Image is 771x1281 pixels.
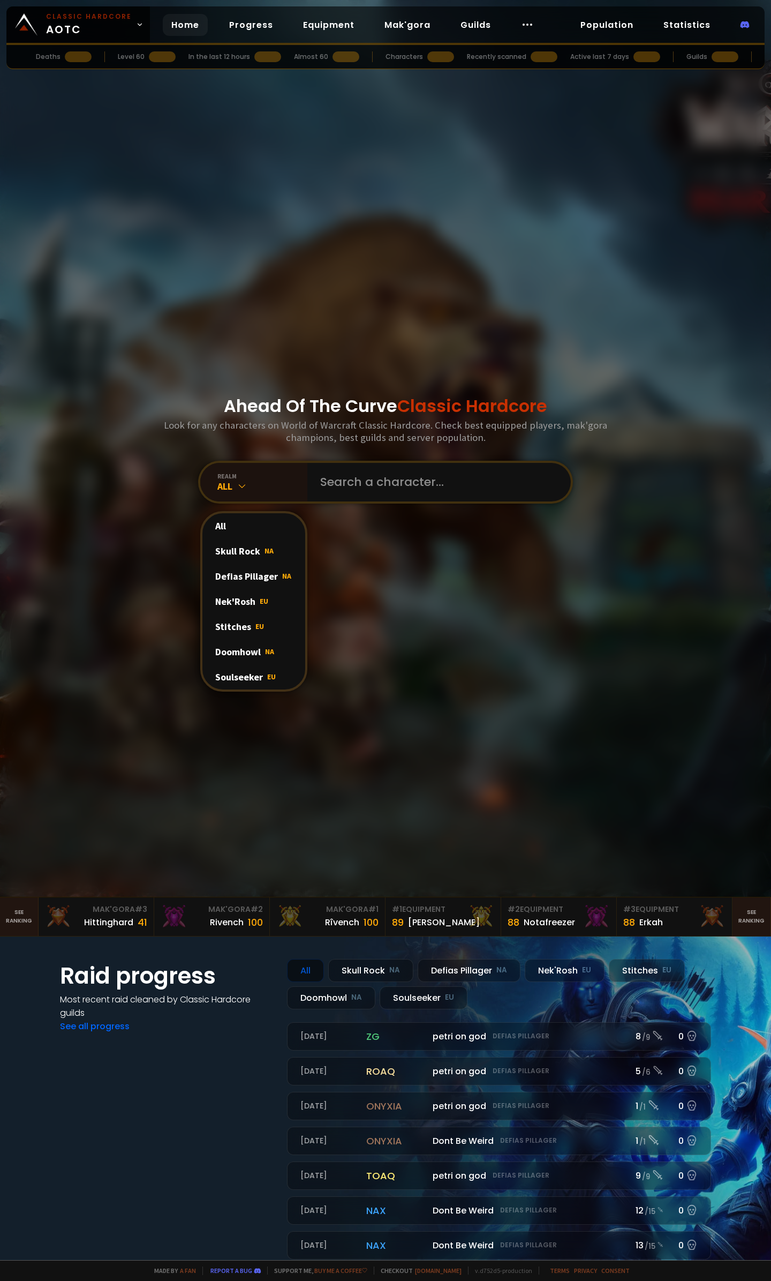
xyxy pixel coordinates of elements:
[287,1092,711,1120] a: [DATE]onyxiapetri on godDefias Pillager1 /10
[118,52,145,62] div: Level 60
[508,904,520,915] span: # 2
[445,992,454,1003] small: EU
[392,904,494,915] div: Equipment
[160,419,611,444] h3: Look for any characters on World of Warcraft Classic Hardcore. Check best equipped players, mak'g...
[267,672,276,681] span: EU
[202,538,305,564] div: Skull Rock
[508,904,610,915] div: Equipment
[202,614,305,639] div: Stitches
[84,916,133,929] div: Hittinghard
[36,52,61,62] div: Deaths
[210,1267,252,1275] a: Report a bug
[623,915,635,930] div: 88
[524,916,575,929] div: Notafreezer
[188,52,250,62] div: In the last 12 hours
[418,959,520,982] div: Defias Pillager
[385,52,423,62] div: Characters
[328,959,413,982] div: Skull Rock
[380,986,467,1009] div: Soulseeker
[221,14,282,36] a: Progress
[60,993,274,1020] h4: Most recent raid cleaned by Classic Hardcore guilds
[294,52,328,62] div: Almost 60
[180,1267,196,1275] a: a fan
[496,965,507,976] small: NA
[210,916,244,929] div: Rivench
[260,596,268,606] span: EU
[60,959,274,993] h1: Raid progress
[287,986,375,1009] div: Doomhowl
[287,959,324,982] div: All
[364,915,379,930] div: 100
[397,394,547,418] span: Classic Hardcore
[392,904,402,915] span: # 1
[662,965,671,976] small: EU
[45,904,147,915] div: Mak'Gora
[574,1267,597,1275] a: Privacy
[287,1162,711,1190] a: [DATE]toaqpetri on godDefias Pillager9 /90
[161,904,263,915] div: Mak'Gora
[287,1196,711,1225] a: [DATE]naxDont Be WeirdDefias Pillager12 /150
[374,1267,462,1275] span: Checkout
[282,571,291,581] span: NA
[294,14,363,36] a: Equipment
[202,639,305,664] div: Doomhowl
[287,1022,711,1051] a: [DATE]zgpetri on godDefias Pillager8 /90
[686,52,707,62] div: Guilds
[287,1057,711,1085] a: [DATE]roaqpetri on godDefias Pillager5 /60
[60,1020,130,1032] a: See all progress
[46,12,132,21] small: Classic Hardcore
[39,897,154,936] a: Mak'Gora#3Hittinghard41
[550,1267,570,1275] a: Terms
[468,1267,532,1275] span: v. d752d5 - production
[570,52,629,62] div: Active last 7 days
[408,916,480,929] div: [PERSON_NAME]
[138,915,147,930] div: 41
[202,664,305,690] div: Soulseeker
[325,916,359,929] div: Rîvench
[264,546,274,556] span: NA
[202,564,305,589] div: Defias Pillager
[368,904,379,915] span: # 1
[376,14,439,36] a: Mak'gora
[287,1127,711,1155] a: [DATE]onyxiaDont Be WeirdDefias Pillager1 /10
[135,904,147,915] span: # 3
[623,904,636,915] span: # 3
[452,14,500,36] a: Guilds
[732,897,771,936] a: Seeranking
[501,897,617,936] a: #2Equipment88Notafreezer
[6,6,150,43] a: Classic HardcoreAOTC
[389,965,400,976] small: NA
[202,513,305,538] div: All
[270,897,385,936] a: Mak'Gora#1Rîvench100
[251,904,263,915] span: # 2
[267,1267,367,1275] span: Support me,
[609,959,685,982] div: Stitches
[276,904,379,915] div: Mak'Gora
[623,904,725,915] div: Equipment
[392,915,404,930] div: 89
[248,915,263,930] div: 100
[508,915,519,930] div: 88
[415,1267,462,1275] a: [DOMAIN_NAME]
[217,480,307,492] div: All
[287,1231,711,1260] a: [DATE]naxDont Be WeirdDefias Pillager13 /150
[385,897,501,936] a: #1Equipment89[PERSON_NAME]
[202,589,305,614] div: Nek'Rosh
[351,992,362,1003] small: NA
[255,621,264,631] span: EU
[582,965,591,976] small: EU
[154,897,270,936] a: Mak'Gora#2Rivench100
[655,14,719,36] a: Statistics
[224,393,547,419] h1: Ahead Of The Curve
[217,472,307,480] div: realm
[525,959,604,982] div: Nek'Rosh
[617,897,732,936] a: #3Equipment88Erkah
[601,1267,630,1275] a: Consent
[314,463,558,501] input: Search a character...
[148,1267,196,1275] span: Made by
[314,1267,367,1275] a: Buy me a coffee
[163,14,208,36] a: Home
[46,12,132,38] span: AOTC
[467,52,526,62] div: Recently scanned
[639,916,663,929] div: Erkah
